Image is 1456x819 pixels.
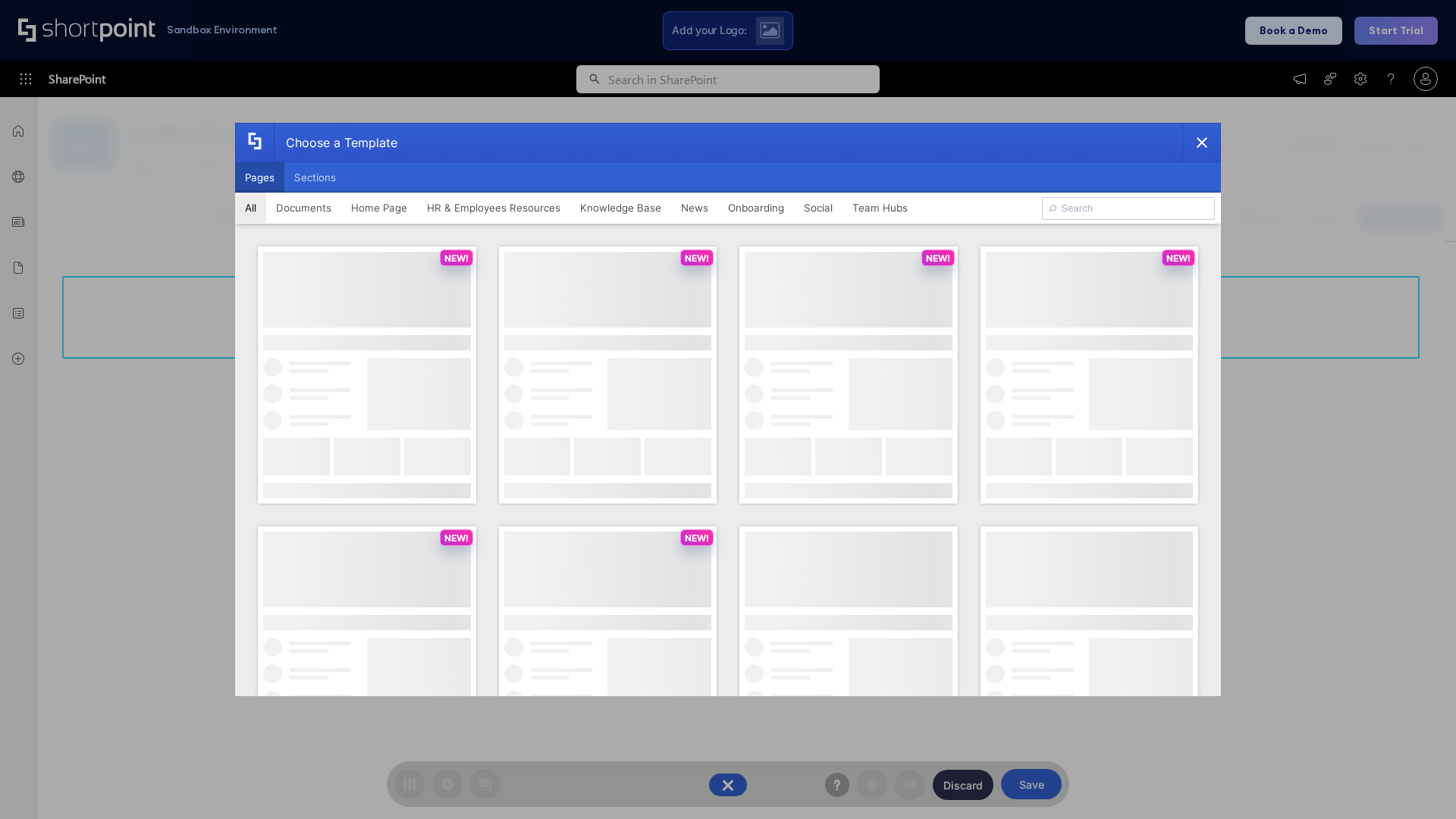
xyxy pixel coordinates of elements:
[284,162,346,193] button: Sections
[926,253,950,264] p: NEW!
[1380,746,1456,819] iframe: Chat Widget
[718,193,794,223] button: Onboarding
[671,193,718,223] button: News
[274,124,397,162] div: Choose a Template
[570,193,671,223] button: Knowledge Base
[341,193,417,223] button: Home Page
[235,162,284,193] button: Pages
[1166,253,1191,264] p: NEW!
[444,532,469,544] p: NEW!
[685,253,709,264] p: NEW!
[235,123,1221,696] div: template selector
[417,193,570,223] button: HR & Employees Resources
[843,193,918,223] button: Team Hubs
[1042,197,1215,220] input: Search
[235,193,266,223] button: All
[266,193,341,223] button: Documents
[444,253,469,264] p: NEW!
[794,193,843,223] button: Social
[685,532,709,544] p: NEW!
